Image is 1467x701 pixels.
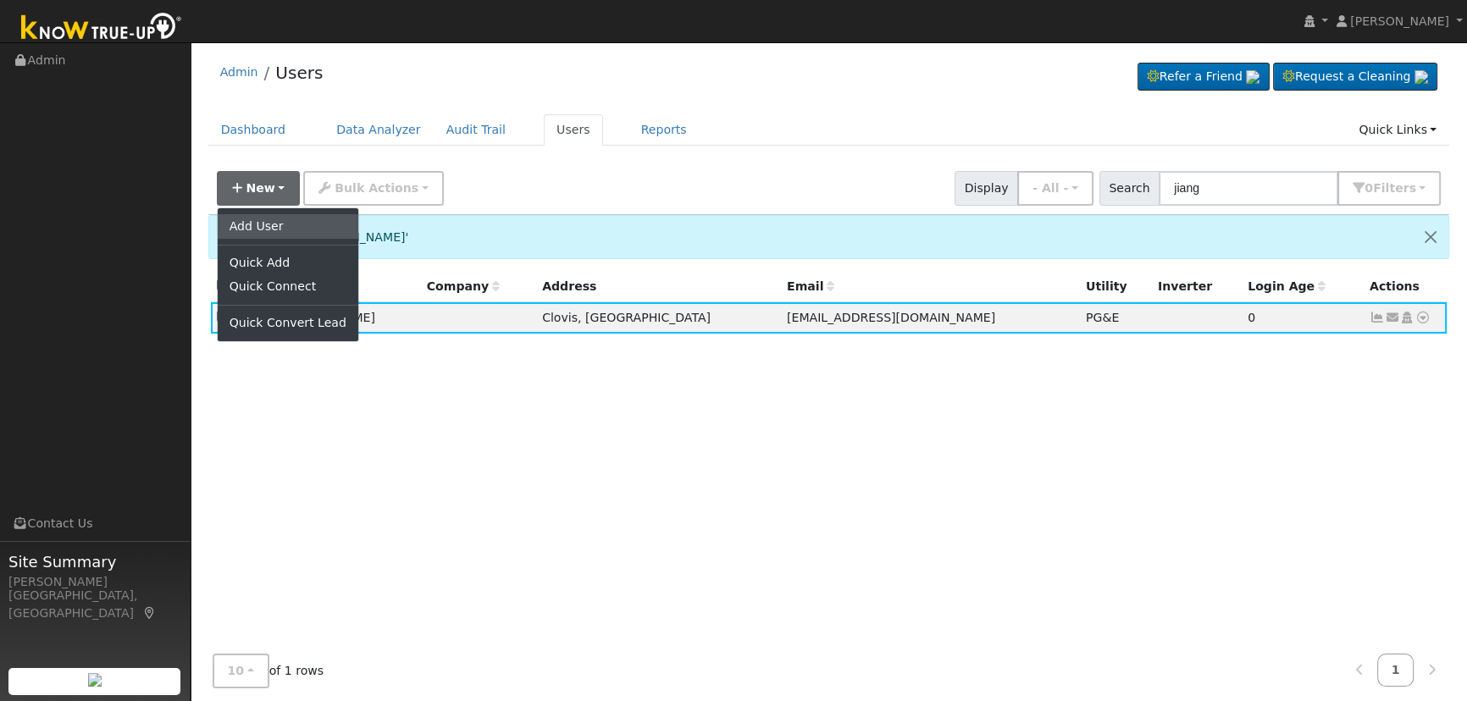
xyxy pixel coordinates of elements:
span: New [246,181,274,195]
span: Days since last login [1248,279,1326,293]
span: Display [955,171,1018,206]
button: Close [1413,216,1448,257]
a: 1 [1377,654,1414,687]
button: 0Filters [1337,171,1441,206]
a: Request a Cleaning [1273,63,1437,91]
input: Search [1159,171,1338,206]
span: Bulk Actions [335,181,418,195]
span: of 1 rows [213,654,324,688]
button: New [217,171,301,206]
a: Audit Trail [434,114,518,146]
img: retrieve [88,673,102,687]
img: retrieve [1246,70,1259,84]
td: Clovis, [GEOGRAPHIC_DATA] [536,302,781,334]
div: Utility [1086,278,1146,295]
a: Dashboard [208,114,299,146]
span: 09/12/2025 3:32:23 PM [1248,311,1255,324]
div: Inverter [1158,278,1236,295]
a: Quick Add [218,251,358,275]
span: Email [787,279,834,293]
button: Bulk Actions [303,171,443,206]
a: Quick Convert Lead [218,312,358,335]
span: 10 [228,664,245,677]
span: [PERSON_NAME] [1350,14,1449,28]
img: retrieve [1414,70,1428,84]
a: Data Analyzer [324,114,434,146]
span: s [1409,181,1415,195]
a: Quick Links [1346,114,1449,146]
a: Users [275,63,323,83]
a: Quick Connect [218,275,358,299]
span: Company name [427,279,500,293]
a: Refer a Friend [1138,63,1270,91]
a: Login As [1399,311,1414,324]
a: yanjiang60@yahoo.com [1385,309,1400,327]
img: Know True-Up [13,9,191,47]
a: Other actions [1415,309,1431,327]
div: Address [542,278,775,295]
span: PG&E [1086,311,1119,324]
a: Add User [218,214,358,238]
a: Admin [220,65,258,79]
span: [EMAIL_ADDRESS][DOMAIN_NAME] [787,311,995,324]
div: [GEOGRAPHIC_DATA], [GEOGRAPHIC_DATA] [8,587,181,622]
div: Actions [1370,278,1441,295]
div: [PERSON_NAME] [8,573,181,591]
span: Filter [1373,181,1416,195]
a: Map [142,606,158,620]
a: Show Graph [1370,311,1385,324]
a: Reports [628,114,700,146]
span: Search [1099,171,1160,206]
button: - All - [1017,171,1093,206]
a: Users [544,114,603,146]
span: Site Summary [8,550,181,573]
button: 10 [213,654,269,688]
